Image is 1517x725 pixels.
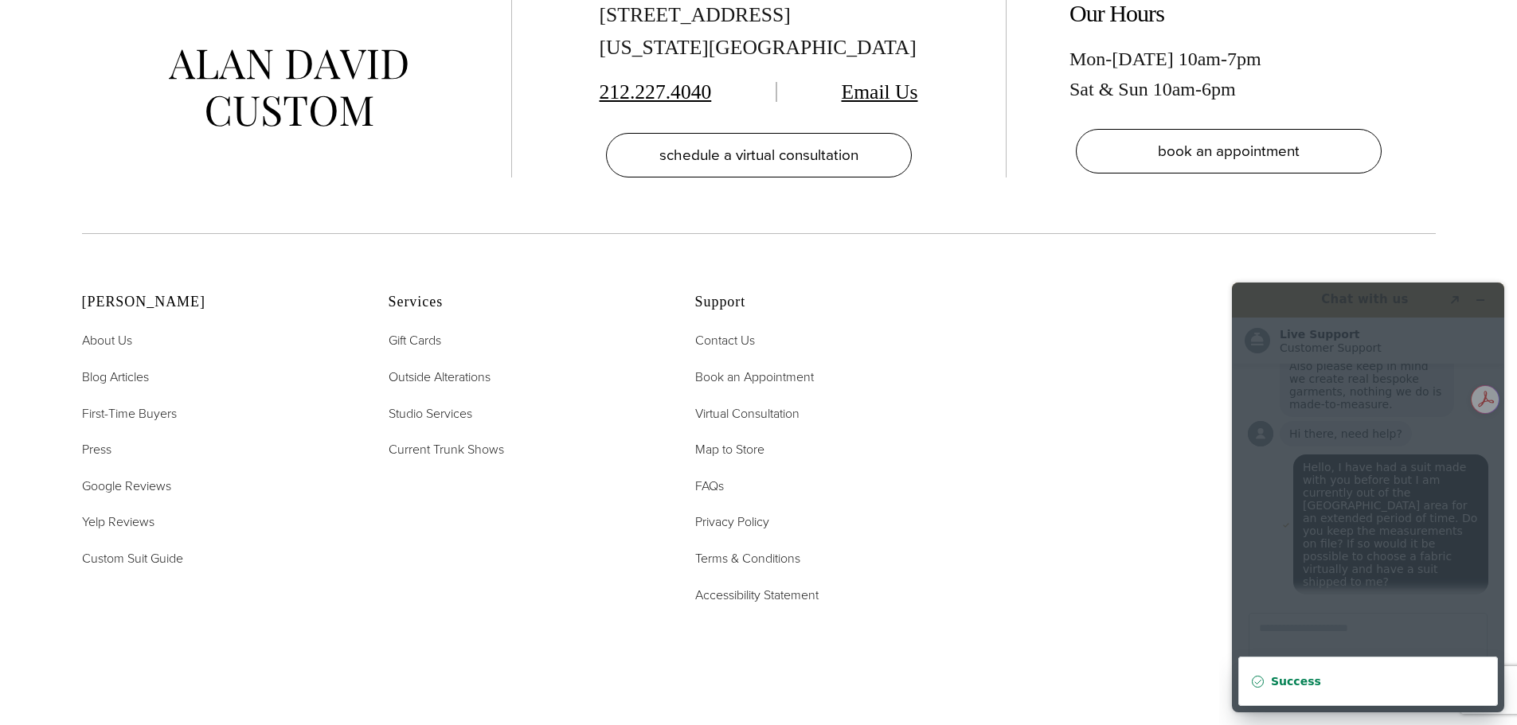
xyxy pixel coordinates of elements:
[389,330,441,351] a: Gift Cards
[659,143,858,166] span: schedule a virtual consultation
[606,133,912,177] a: schedule a virtual consultation
[389,294,655,311] h2: Services
[82,477,171,495] span: Google Reviews
[389,403,472,424] a: Studio Services
[842,80,918,103] a: Email Us
[695,476,724,497] a: FAQs
[695,368,814,386] span: Book an Appointment
[695,585,819,606] a: Accessibility Statement
[695,439,764,460] a: Map to Store
[82,439,111,460] a: Press
[82,404,177,423] span: First-Time Buyers
[600,80,712,103] a: 212.227.4040
[1069,44,1388,105] div: Mon-[DATE] 10am-7pm Sat & Sun 10am-6pm
[695,586,819,604] span: Accessibility Statement
[82,294,349,311] h2: [PERSON_NAME]
[82,331,132,349] span: About Us
[1219,270,1517,725] iframe: Find more information here
[82,330,132,351] a: About Us
[389,368,491,386] span: Outside Alterations
[1076,129,1382,173] a: book an appointment
[389,404,472,423] span: Studio Services
[389,440,504,458] span: Current Trunk Shows
[82,367,149,388] a: Blog Articles
[169,49,408,127] img: alan david custom
[695,403,800,424] a: Virtual Consultation
[389,330,655,459] nav: Services Footer Nav
[82,513,154,531] span: Yelp Reviews
[82,476,171,497] a: Google Reviews
[389,367,491,388] a: Outside Alterations
[389,439,504,460] a: Current Trunk Shows
[695,404,800,423] span: Virtual Consultation
[695,477,724,495] span: FAQs
[389,331,441,349] span: Gift Cards
[82,548,183,569] a: Custom Suit Guide
[695,330,962,605] nav: Support Footer Nav
[82,512,154,532] a: Yelp Reviews
[695,367,814,388] a: Book an Appointment
[82,403,177,424] a: First-Time Buyers
[82,368,149,386] span: Blog Articles
[695,294,962,311] h2: Support
[35,11,68,25] span: Chat
[82,330,349,568] nav: Alan David Footer Nav
[695,512,769,532] a: Privacy Policy
[695,548,800,569] a: Terms & Conditions
[82,440,111,458] span: Press
[695,440,764,458] span: Map to Store
[695,549,800,567] span: Terms & Conditions
[1158,139,1300,162] span: book an appointment
[695,331,755,349] span: Contact Us
[695,513,769,531] span: Privacy Policy
[82,549,183,567] span: Custom Suit Guide
[695,330,755,351] a: Contact Us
